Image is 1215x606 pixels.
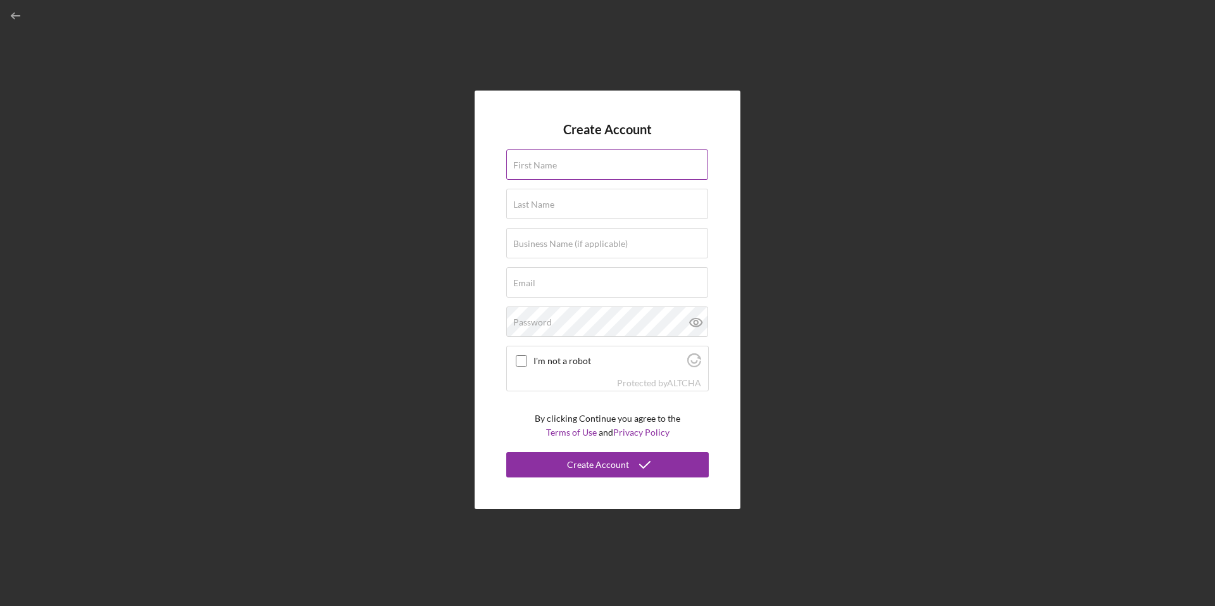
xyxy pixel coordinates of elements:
[513,317,552,327] label: Password
[513,278,535,288] label: Email
[667,377,701,388] a: Visit Altcha.org
[513,199,554,210] label: Last Name
[546,427,597,438] a: Terms of Use
[535,412,680,440] p: By clicking Continue you agree to the and
[617,378,701,388] div: Protected by
[567,452,629,477] div: Create Account
[533,356,683,366] label: I'm not a robot
[687,358,701,369] a: Visit Altcha.org
[506,452,709,477] button: Create Account
[563,122,652,137] h4: Create Account
[613,427,670,438] a: Privacy Policy
[513,160,557,170] label: First Name
[513,239,628,249] label: Business Name (if applicable)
